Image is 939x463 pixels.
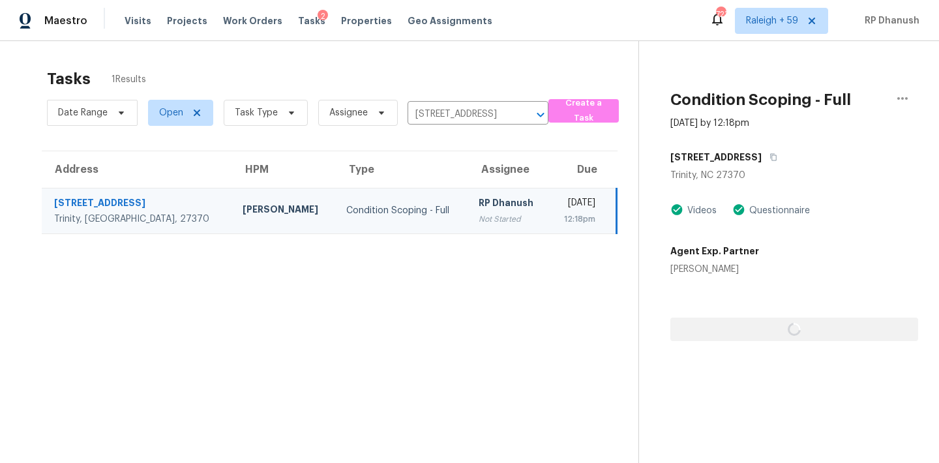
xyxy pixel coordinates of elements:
[670,117,749,130] div: [DATE] by 12:18pm
[243,203,325,219] div: [PERSON_NAME]
[329,106,368,119] span: Assignee
[54,196,222,213] div: [STREET_ADDRESS]
[670,169,918,182] div: Trinity, NC 27370
[298,16,325,25] span: Tasks
[167,14,207,27] span: Projects
[548,99,619,123] button: Create a Task
[159,106,183,119] span: Open
[732,203,745,217] img: Artifact Present Icon
[716,8,725,21] div: 723
[58,106,108,119] span: Date Range
[762,145,779,169] button: Copy Address
[479,196,539,213] div: RP Dhanush
[408,104,512,125] input: Search by address
[42,151,232,188] th: Address
[125,14,151,27] span: Visits
[670,245,759,258] h5: Agent Exp. Partner
[670,93,851,106] h2: Condition Scoping - Full
[555,96,612,126] span: Create a Task
[47,72,91,85] h2: Tasks
[346,204,458,217] div: Condition Scoping - Full
[746,14,798,27] span: Raleigh + 59
[670,203,683,217] img: Artifact Present Icon
[670,263,759,276] div: [PERSON_NAME]
[223,14,282,27] span: Work Orders
[683,204,717,217] div: Videos
[559,196,595,213] div: [DATE]
[468,151,549,188] th: Assignee
[859,14,919,27] span: RP Dhanush
[112,73,146,86] span: 1 Results
[232,151,335,188] th: HPM
[44,14,87,27] span: Maestro
[531,106,550,124] button: Open
[336,151,468,188] th: Type
[559,213,595,226] div: 12:18pm
[318,10,328,23] div: 2
[745,204,810,217] div: Questionnaire
[54,213,222,226] div: Trinity, [GEOGRAPHIC_DATA], 27370
[479,213,539,226] div: Not Started
[670,151,762,164] h5: [STREET_ADDRESS]
[549,151,616,188] th: Due
[408,14,492,27] span: Geo Assignments
[341,14,392,27] span: Properties
[235,106,278,119] span: Task Type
